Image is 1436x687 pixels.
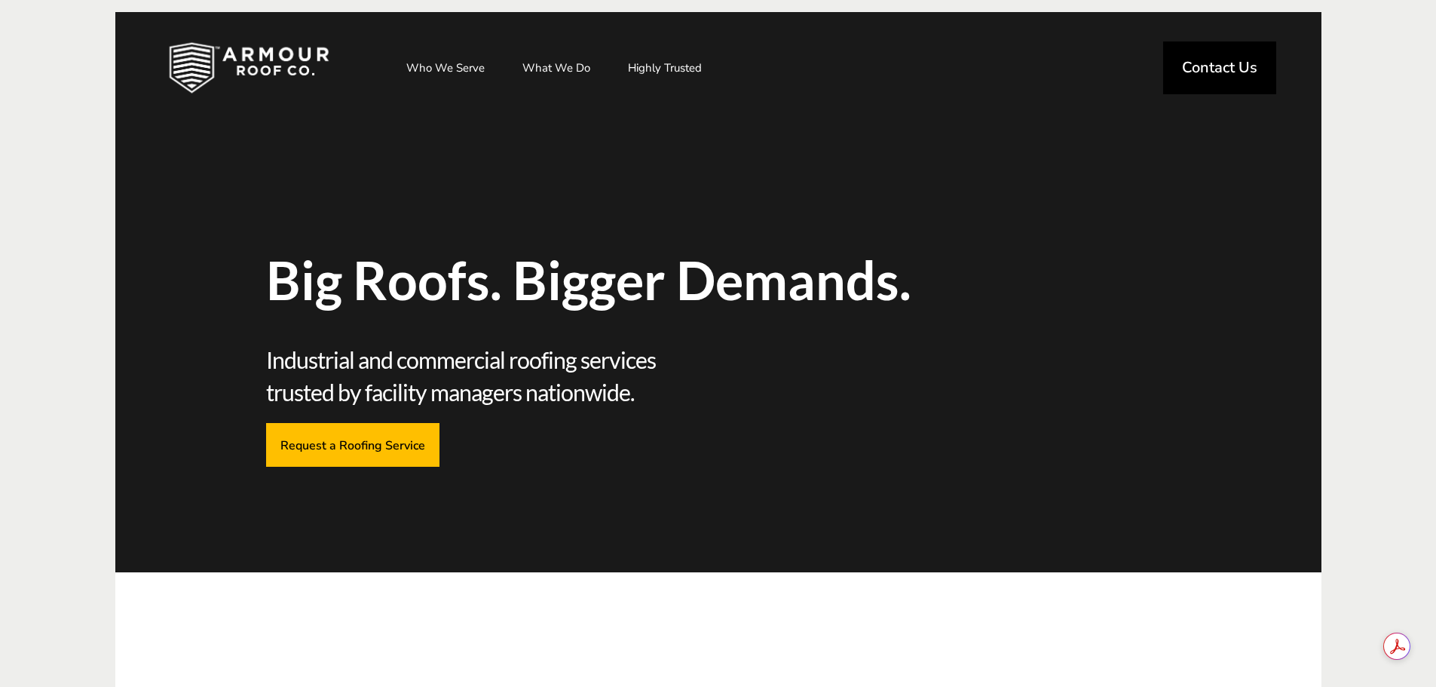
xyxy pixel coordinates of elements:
[266,344,713,408] span: Industrial and commercial roofing services trusted by facility managers nationwide.
[1163,41,1276,94] a: Contact Us
[145,30,353,106] img: Industrial and Commercial Roofing Company | Armour Roof Co.
[507,49,605,87] a: What We Do
[613,49,717,87] a: Highly Trusted
[280,437,425,452] span: Request a Roofing Service
[1182,60,1257,75] span: Contact Us
[391,49,500,87] a: Who We Serve
[266,423,439,466] a: Request a Roofing Service
[266,253,937,306] span: Big Roofs. Bigger Demands.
